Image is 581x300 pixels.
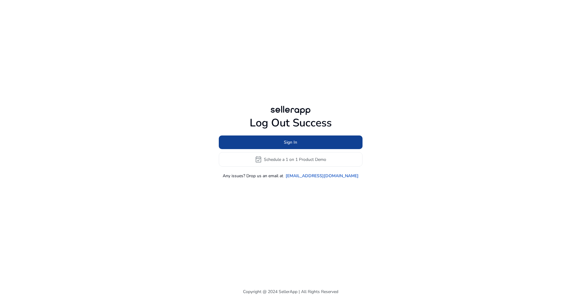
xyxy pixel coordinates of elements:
h1: Log Out Success [219,116,363,129]
button: Sign In [219,135,363,149]
a: [EMAIL_ADDRESS][DOMAIN_NAME] [286,173,359,179]
button: event_availableSchedule a 1 on 1 Product Demo [219,152,363,167]
span: event_available [255,156,262,163]
p: Any issues? Drop us an email at [223,173,283,179]
span: Sign In [284,139,297,145]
